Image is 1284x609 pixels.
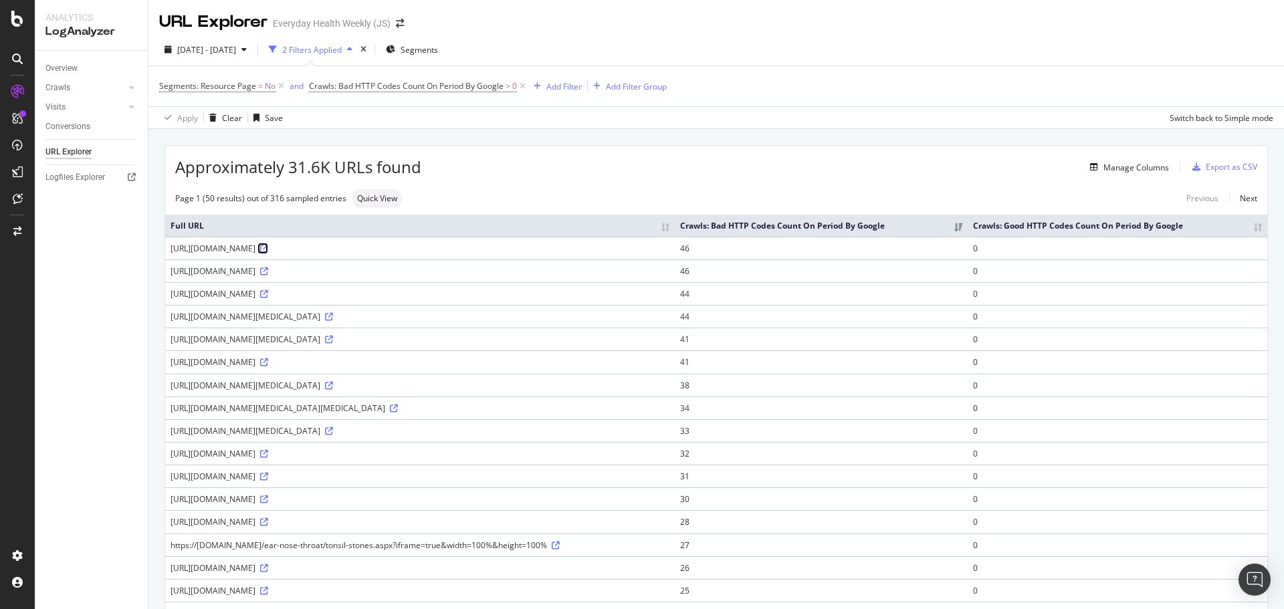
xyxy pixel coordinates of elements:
[204,107,242,128] button: Clear
[45,120,90,134] div: Conversions
[171,402,669,414] div: [URL][DOMAIN_NAME][MEDICAL_DATA][MEDICAL_DATA]
[45,120,138,134] a: Conversions
[968,533,1267,556] td: 0
[159,39,252,60] button: [DATE] - [DATE]
[45,62,138,76] a: Overview
[675,442,968,465] td: 32
[675,396,968,419] td: 34
[1206,161,1257,172] div: Export as CSV
[248,107,283,128] button: Save
[675,579,968,602] td: 25
[171,585,669,596] div: [URL][DOMAIN_NAME]
[258,80,263,92] span: =
[1170,112,1273,124] div: Switch back to Simple mode
[45,24,137,39] div: LogAnalyzer
[352,189,403,208] div: neutral label
[1085,159,1169,175] button: Manage Columns
[171,243,669,254] div: [URL][DOMAIN_NAME]
[45,145,138,159] a: URL Explorer
[968,419,1267,442] td: 0
[675,350,968,373] td: 41
[171,288,669,299] div: [URL][DOMAIN_NAME]
[968,259,1267,282] td: 0
[45,100,66,114] div: Visits
[968,237,1267,259] td: 0
[675,328,968,350] td: 41
[282,44,342,55] div: 2 Filters Applied
[675,533,968,556] td: 27
[265,77,276,96] span: No
[265,112,283,124] div: Save
[159,11,267,33] div: URL Explorer
[675,419,968,442] td: 33
[546,81,582,92] div: Add Filter
[396,19,404,28] div: arrow-right-arrow-left
[401,44,438,55] span: Segments
[588,78,667,94] button: Add Filter Group
[1164,107,1273,128] button: Switch back to Simple mode
[675,237,968,259] td: 46
[968,282,1267,305] td: 0
[175,156,421,178] span: Approximately 31.6K URLs found
[512,77,517,96] span: 0
[177,112,198,124] div: Apply
[968,396,1267,419] td: 0
[175,193,346,204] div: Page 1 (50 results) out of 316 sampled entries
[968,579,1267,602] td: 0
[675,374,968,396] td: 38
[171,448,669,459] div: [URL][DOMAIN_NAME]
[171,334,669,345] div: [URL][DOMAIN_NAME][MEDICAL_DATA]
[968,510,1267,533] td: 0
[177,44,236,55] span: [DATE] - [DATE]
[45,145,92,159] div: URL Explorer
[1229,189,1257,208] a: Next
[171,471,669,482] div: [URL][DOMAIN_NAME]
[171,493,669,505] div: [URL][DOMAIN_NAME]
[45,100,125,114] a: Visits
[1187,156,1257,178] button: Export as CSV
[675,510,968,533] td: 28
[675,259,968,282] td: 46
[171,539,669,551] div: https://[DOMAIN_NAME]/ear-nose-throat/tonsil-stones.aspx?iframe=true&width=100%&height=100%
[381,39,443,60] button: Segments
[159,80,256,92] span: Segments: Resource Page
[263,39,358,60] button: 2 Filters Applied
[45,81,125,95] a: Crawls
[222,112,242,124] div: Clear
[675,305,968,328] td: 44
[506,80,510,92] span: >
[968,556,1267,579] td: 0
[675,282,968,305] td: 44
[290,80,304,92] button: and
[968,305,1267,328] td: 0
[968,350,1267,373] td: 0
[968,465,1267,487] td: 0
[968,215,1267,237] th: Crawls: Good HTTP Codes Count On Period By Google: activate to sort column ascending
[171,265,669,277] div: [URL][DOMAIN_NAME]
[675,465,968,487] td: 31
[675,556,968,579] td: 26
[1239,564,1271,596] div: Open Intercom Messenger
[357,195,397,203] span: Quick View
[675,215,968,237] th: Crawls: Bad HTTP Codes Count On Period By Google: activate to sort column ascending
[45,170,105,185] div: Logfiles Explorer
[968,442,1267,465] td: 0
[606,81,667,92] div: Add Filter Group
[675,487,968,510] td: 30
[968,374,1267,396] td: 0
[171,425,669,437] div: [URL][DOMAIN_NAME][MEDICAL_DATA]
[45,11,137,24] div: Analytics
[528,78,582,94] button: Add Filter
[171,516,669,527] div: [URL][DOMAIN_NAME]
[159,107,198,128] button: Apply
[1103,162,1169,173] div: Manage Columns
[171,311,669,322] div: [URL][DOMAIN_NAME][MEDICAL_DATA]
[171,380,669,391] div: [URL][DOMAIN_NAME][MEDICAL_DATA]
[45,62,78,76] div: Overview
[45,170,138,185] a: Logfiles Explorer
[273,17,391,30] div: Everyday Health Weekly (JS)
[45,81,70,95] div: Crawls
[171,356,669,368] div: [URL][DOMAIN_NAME]
[171,562,669,574] div: [URL][DOMAIN_NAME]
